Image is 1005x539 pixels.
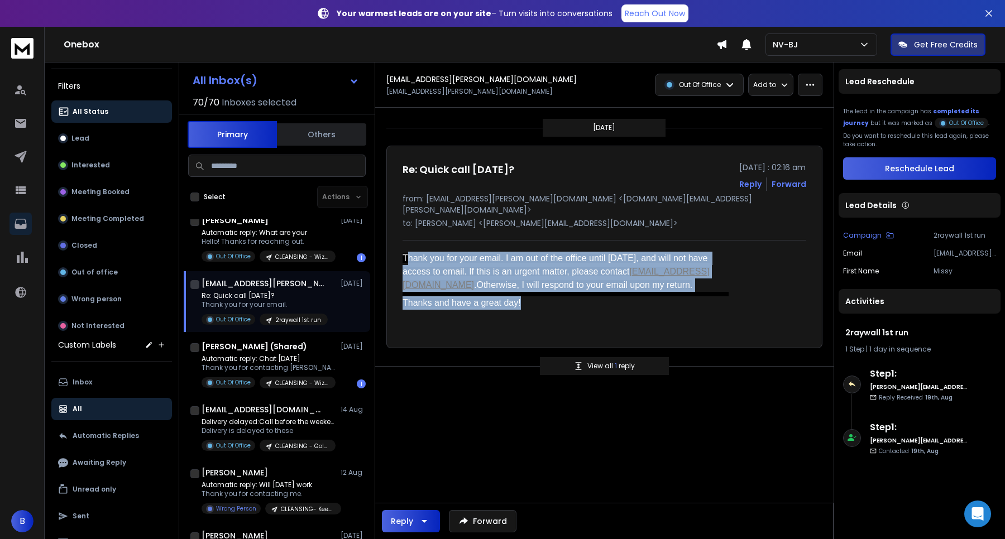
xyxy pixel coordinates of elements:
p: View all reply [587,362,635,370]
p: Do you want to reschedule this lead again, please take action. [843,132,997,148]
span: Otherwise, I will respond to your email upon my return. [476,280,692,290]
span: 19th, Aug [925,393,953,402]
button: Out of office [51,261,172,283]
p: [EMAIL_ADDRESS][PERSON_NAME][DOMAIN_NAME] [386,87,553,96]
h1: [EMAIL_ADDRESS][DOMAIN_NAME] [202,404,324,415]
label: Select [204,192,226,201]
p: All Status [73,107,108,116]
p: – Turn visits into conversations [337,8,612,19]
div: The lead in the campaign has but it was marked as . [843,107,997,127]
span: 19th, Aug [911,447,939,455]
p: CLEANSING - Goldnoir [DATE] [275,442,329,450]
button: Sent [51,505,172,527]
p: CLEANSING - Wizmo [DATE] [275,379,329,387]
p: Thank you for contacting me. [202,489,336,498]
p: Campaign [843,231,882,240]
button: Awaiting Reply [51,451,172,474]
span: 1 [615,361,619,370]
p: 12 Aug [341,468,366,477]
p: Out of office [71,268,118,277]
p: NV-BJ [773,39,802,50]
p: Get Free Credits [914,39,978,50]
p: Meeting Booked [71,187,130,196]
p: Thank you for your email. [202,300,328,309]
button: Interested [51,154,172,176]
div: 1 [357,379,366,388]
h1: 2raywall 1st run [845,327,994,338]
p: 14 Aug [341,405,366,414]
a: Reach Out Now [621,4,688,22]
p: Out Of Office [216,378,251,387]
h3: Custom Labels [58,339,116,350]
p: Automatic reply: What are your [202,228,336,237]
p: Out Of Office [216,252,251,261]
strong: Your warmest leads are on your site [337,8,491,19]
h1: [PERSON_NAME] [202,215,269,226]
button: Get Free Credits [891,33,985,56]
p: [DATE] [341,279,366,288]
h6: Step 1 : [870,367,968,381]
button: Meeting Booked [51,181,172,203]
p: Contacted [879,447,939,455]
div: Forward [772,179,806,190]
p: 2raywall 1st run [275,316,321,324]
p: Reach Out Now [625,8,685,19]
p: Out Of Office [216,441,251,450]
button: Primary [188,121,277,148]
h6: [PERSON_NAME][EMAIL_ADDRESS][DOMAIN_NAME] [870,383,968,391]
h1: [EMAIL_ADDRESS][PERSON_NAME][DOMAIN_NAME] [386,74,577,85]
p: All [73,405,82,413]
button: Wrong person [51,288,172,310]
p: Delivery is delayed to these [202,426,336,435]
span: 70 / 70 [193,96,219,109]
button: All [51,398,172,420]
p: Missy [934,267,996,276]
p: from: [EMAIL_ADDRESS][PERSON_NAME][DOMAIN_NAME] <[DOMAIN_NAME][EMAIL_ADDRESS][PERSON_NAME][DOMAIN... [403,193,806,215]
button: Closed [51,234,172,257]
p: Out Of Office [949,119,984,127]
button: Automatic Replies [51,425,172,447]
button: All Inbox(s) [184,69,368,92]
p: Out Of Office [216,315,251,324]
p: Reply Received [879,393,953,402]
p: Automatic reply: Will [DATE] work [202,480,336,489]
p: Hello! Thanks for reaching out. [202,237,336,246]
h6: [PERSON_NAME][EMAIL_ADDRESS][DOMAIN_NAME] [870,436,968,445]
span: 1 day in sequence [869,344,931,354]
p: Wrong person [71,295,122,304]
p: Lead [71,134,89,143]
button: B [11,510,33,532]
p: Not Interested [71,321,125,330]
h6: Step 1 : [870,421,968,434]
button: Meeting Completed [51,208,172,230]
p: Awaiting Reply [73,458,126,467]
p: to: [PERSON_NAME] <[PERSON_NAME][EMAIL_ADDRESS][DOMAIN_NAME]> [403,218,806,229]
h3: Filters [51,78,172,94]
button: Unread only [51,478,172,501]
button: Not Interested [51,315,172,337]
div: | [845,345,994,354]
span: Thanks and have a great day! [403,298,521,307]
button: Others [277,122,366,147]
p: Automatic reply: Chat [DATE] [202,354,336,363]
p: Sent [73,512,89,521]
p: [DATE] : 02:16 am [739,162,806,173]
button: Campaign [843,231,894,240]
p: [EMAIL_ADDRESS][PERSON_NAME][DOMAIN_NAME] [934,249,996,258]
button: Inbox [51,371,172,393]
div: 1 [357,253,366,262]
h1: Re: Quick call [DATE]? [403,162,514,177]
p: Lead Details [845,200,897,211]
p: Email [843,249,862,258]
p: 2raywall 1st run [934,231,996,240]
p: Interested [71,161,110,170]
button: Reply [382,510,440,532]
p: [DATE] [341,216,366,225]
p: Inbox [73,378,92,387]
span: 1 Step [845,344,864,354]
p: Automatic Replies [73,431,139,440]
p: [DATE] [593,123,615,132]
p: Meeting Completed [71,214,144,223]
